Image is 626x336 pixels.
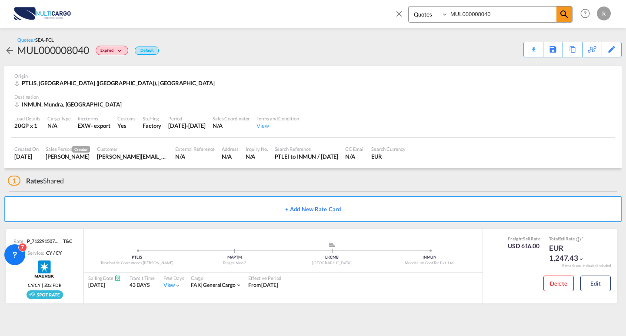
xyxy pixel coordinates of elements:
[175,283,181,289] md-icon: icon-chevron-down
[222,153,238,160] div: N/A
[27,250,44,256] span: Service:
[168,122,206,130] div: 6 Aug 2025
[88,255,186,260] div: PTLIS
[27,290,63,299] div: Rollable available
[191,275,242,281] div: Cargo
[163,275,184,281] div: Free Days
[597,7,611,20] div: R
[581,236,583,241] span: Subject to Remarks
[25,238,60,245] div: P_7122915079_P01cc6jm1
[246,146,268,152] div: Inquiry No.
[191,282,236,289] div: general cargo
[256,115,299,122] div: Terms and Condition
[191,282,203,288] span: FAK
[22,80,215,86] span: PTLIS, [GEOGRAPHIC_DATA] ([GEOGRAPHIC_DATA]), [GEOGRAPHIC_DATA]
[88,275,121,281] div: Sailing Date
[17,43,89,57] div: MUL000008040
[448,7,556,22] input: Enter Quotation Number
[17,37,54,43] div: Quotes /SEA-FCL
[394,6,408,27] span: icon-close
[91,122,110,130] div: - export
[44,250,61,256] div: CY / CY
[222,146,238,152] div: Address
[14,146,39,152] div: Created On
[580,276,611,291] button: Edit
[88,260,186,266] div: Terminal de Contentores [PERSON_NAME]
[14,93,612,100] div: Destination
[117,115,136,122] div: Customs
[175,153,215,160] div: N/A
[14,73,612,79] div: Origin
[508,236,540,242] div: Freight Rate
[163,282,181,289] div: Viewicon-chevron-down
[4,45,15,56] md-icon: icon-arrow-left
[117,122,136,130] div: Yes
[47,115,71,122] div: Cargo Type
[213,115,250,122] div: Sales Coordinator
[143,122,161,130] div: Factory Stuffing
[549,236,593,243] div: Total Rate
[72,146,90,153] span: Creator
[114,275,121,281] md-icon: Schedules Available
[275,153,339,160] div: PTLEI to INMUN / 6 Aug 2025
[130,275,155,281] div: Transit Time
[46,153,90,160] div: Patricia Barroso
[100,48,116,56] span: Expired
[575,236,581,243] button: Spot Rates are dynamic & can fluctuate with time
[88,282,121,289] div: [DATE]
[543,276,574,291] button: Delete
[543,42,563,57] div: Save As Template
[14,122,40,130] div: 20GP x 1
[27,290,63,299] img: Spot_rate_rollable_v2.png
[130,282,155,289] div: 43 DAYS
[44,282,61,288] span: Z02 FDR
[89,43,130,57] div: Change Status Here
[143,115,161,122] div: Stuffing
[14,153,39,160] div: 6 Aug 2025
[33,258,55,280] img: Maersk Spot
[371,153,406,160] div: EUR
[28,282,40,288] span: CY/CY
[14,79,217,87] div: PTLIS, Lisbon (Lisboa), Europe
[283,260,381,266] div: [GEOGRAPHIC_DATA]
[381,255,478,260] div: INMUN
[345,153,364,160] div: N/A
[248,275,281,281] div: Effective Period
[26,176,43,185] span: Rates
[14,115,40,122] div: Load Details
[248,282,278,289] div: From 06 Aug 2025
[4,196,622,222] button: + Add New Rate Card
[256,122,299,130] div: View
[97,146,168,152] div: Customer
[4,43,17,57] div: icon-arrow-left
[559,9,569,20] md-icon: icon-magnify
[523,236,530,241] span: Sell
[96,46,128,55] div: Change Status Here
[508,242,540,250] div: USD 616.00
[578,256,584,262] md-icon: icon-chevron-down
[556,7,572,22] span: icon-magnify
[8,176,64,186] div: Shared
[381,260,478,266] div: Mundra Int.Cont.Ter. Pvt. Ltd.
[246,153,268,160] div: N/A
[283,255,381,260] div: LKCMB
[345,146,364,152] div: CC Email
[578,6,593,21] span: Help
[213,122,250,130] div: N/A
[97,153,168,160] div: puneet.aggarwal@ldh.cpworldindia.com puneet.aggarwal@ldh.cpworldindia.com
[47,122,71,130] div: N/A
[556,263,617,268] div: Remark and Inclusion included
[549,243,593,264] div: EUR 1,247.43
[168,115,206,122] div: Period
[35,37,53,43] span: SEA-FCL
[327,243,337,247] md-icon: assets/icons/custom/ship-fill.svg
[578,6,597,22] div: Help
[40,282,44,288] span: |
[8,176,20,186] span: 1
[186,255,283,260] div: MAPTM
[14,100,124,108] div: INMUN, Mundra, Asia Pacific
[200,282,202,288] span: |
[236,282,242,288] md-icon: icon-chevron-down
[13,4,72,23] img: 82db67801a5411eeacfdbd8acfa81e61.png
